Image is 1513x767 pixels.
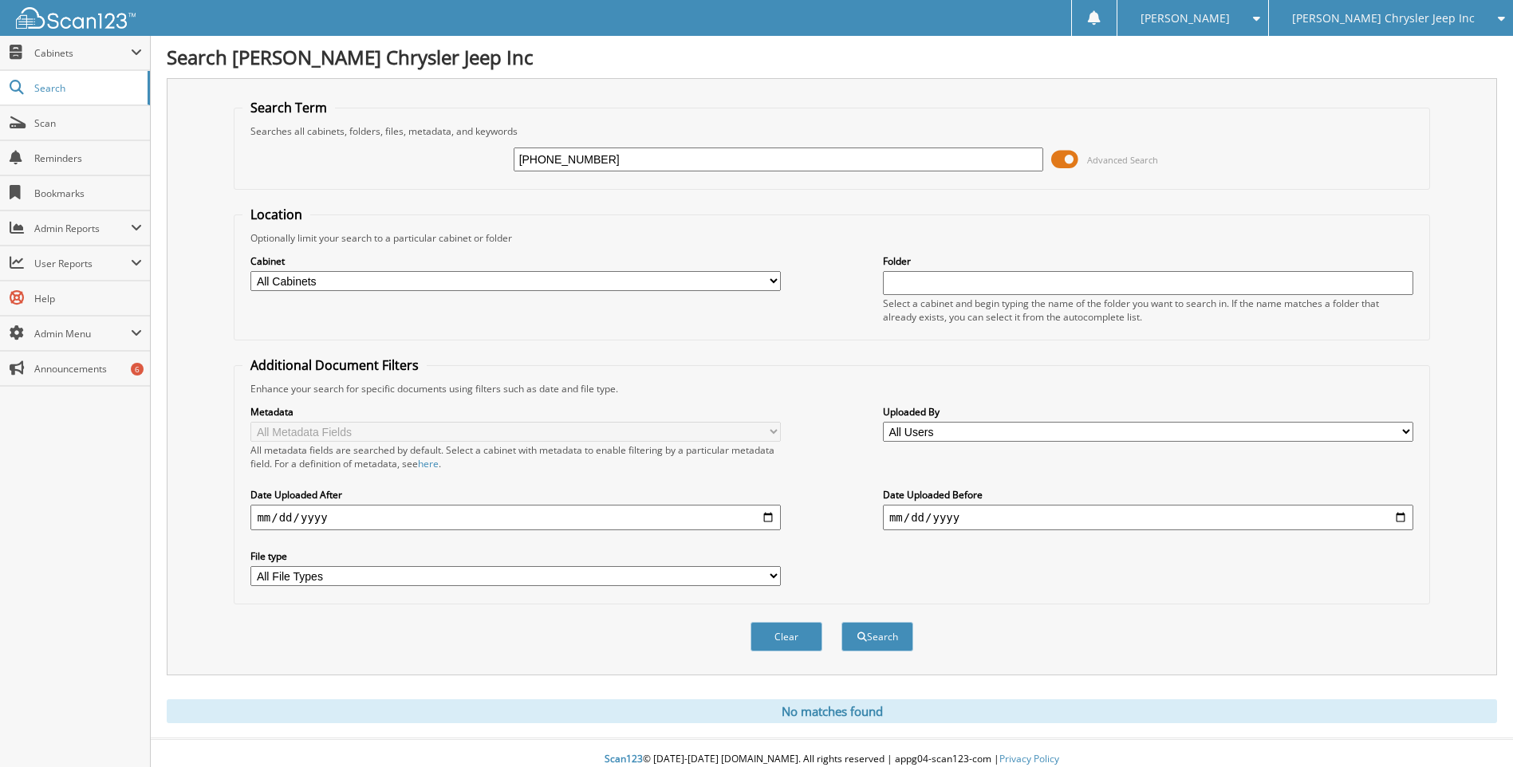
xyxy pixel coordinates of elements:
div: No matches found [167,699,1497,723]
label: Date Uploaded Before [883,488,1413,501]
span: Announcements [34,362,142,376]
div: Enhance your search for specific documents using filters such as date and file type. [242,382,1420,395]
span: Help [34,292,142,305]
legend: Additional Document Filters [242,356,427,374]
span: [PERSON_NAME] Chrysler Jeep Inc [1292,14,1475,23]
span: Cabinets [34,46,131,60]
div: All metadata fields are searched by default. Select a cabinet with metadata to enable filtering b... [250,443,781,470]
legend: Location [242,206,310,223]
span: Search [34,81,140,95]
label: Folder [883,254,1413,268]
input: end [883,505,1413,530]
span: Bookmarks [34,187,142,200]
label: Uploaded By [883,405,1413,419]
a: here [418,457,439,470]
span: Reminders [34,151,142,165]
img: scan123-logo-white.svg [16,7,136,29]
span: Scan123 [605,752,643,765]
label: File type [250,549,781,563]
span: Admin Menu [34,327,131,340]
label: Cabinet [250,254,781,268]
h1: Search [PERSON_NAME] Chrysler Jeep Inc [167,44,1497,70]
span: Admin Reports [34,222,131,235]
label: Metadata [250,405,781,419]
input: start [250,505,781,530]
div: Select a cabinet and begin typing the name of the folder you want to search in. If the name match... [883,297,1413,324]
div: Optionally limit your search to a particular cabinet or folder [242,231,1420,245]
button: Search [841,622,913,651]
a: Privacy Policy [999,752,1059,765]
span: [PERSON_NAME] [1141,14,1230,23]
span: User Reports [34,257,131,270]
button: Clear [751,622,822,651]
legend: Search Term [242,99,335,116]
div: 6 [131,363,144,376]
span: Scan [34,116,142,130]
span: Advanced Search [1087,154,1158,166]
div: Searches all cabinets, folders, files, metadata, and keywords [242,124,1420,138]
label: Date Uploaded After [250,488,781,501]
